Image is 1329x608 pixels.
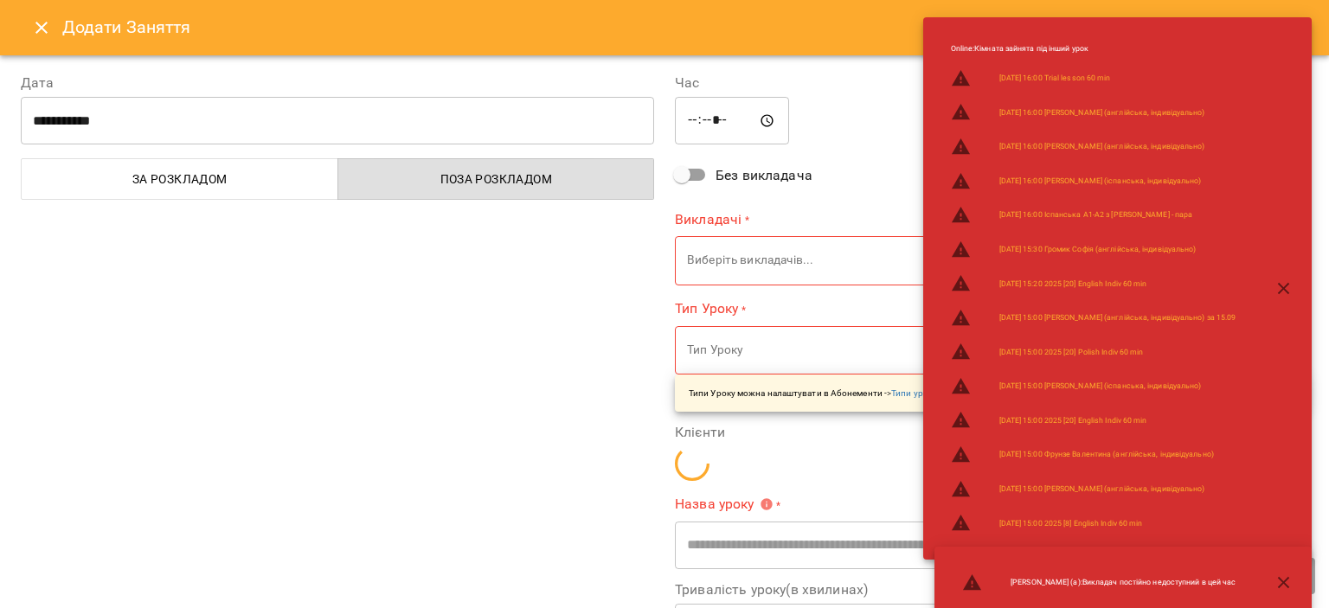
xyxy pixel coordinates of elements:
a: Типи уроків [891,388,940,398]
a: [DATE] 15:20 2025 [20] English Indiv 60 min [999,278,1147,290]
a: [DATE] 15:00 [PERSON_NAME] (іспанська, індивідуально) [999,381,1202,392]
a: [DATE] 15:00 Фрунзе Валентина (англійська, індивідуально) [999,449,1214,460]
svg: Вкажіть назву уроку або виберіть клієнтів [760,497,774,511]
span: Назва уроку [675,497,774,511]
span: За розкладом [32,169,328,189]
label: Тип Уроку [675,299,1308,319]
label: Дата [21,76,654,90]
a: [DATE] 16:00 [PERSON_NAME] (англійська, індивідуально) [999,107,1205,118]
button: За розкладом [21,158,338,200]
a: [DATE] 16:00 [PERSON_NAME] (англійська, індивідуально) [999,141,1205,152]
p: Типи Уроку можна налаштувати в Абонементи -> [689,387,940,400]
button: Close [21,7,62,48]
a: [DATE] 15:00 2025 [8] English Indiv 60 min [999,518,1143,529]
a: [DATE] 15:00 [PERSON_NAME] (англійська, індивідуально) [999,483,1205,495]
button: Поза розкладом [337,158,655,200]
span: Без викладача [716,165,812,186]
a: [DATE] 15:00 2025 [20] English Indiv 60 min [999,415,1147,426]
div: Тип Уроку [675,325,1308,374]
a: [DATE] 15:00 [PERSON_NAME] (англійська, індивідуально) за 15.09 [999,312,1236,323]
label: Час [675,76,1308,90]
a: [DATE] 16:00 [PERSON_NAME] (іспанська, індивідуально) [999,176,1202,187]
a: [DATE] 15:00 2025 [20] Polish Indiv 60 min [999,347,1144,358]
label: Клієнти [675,426,1308,439]
p: Виберіть викладачів... [687,252,1281,269]
a: [DATE] 16:00 Trial lesson 60 min [999,73,1111,84]
h6: Додати Заняття [62,14,1308,41]
li: Online : Кімната зайнята під інший урок [937,36,1250,61]
a: [DATE] 16:00 Іспанська А1-А2 з [PERSON_NAME] - пара [999,209,1193,221]
a: [DATE] 15:30 Громик Софія (англійська, індивідуально) [999,244,1197,255]
li: [PERSON_NAME] (а) : Викладач постійно недоступний в цей час [948,566,1249,600]
p: Тип Уроку [687,342,1281,359]
label: Викладачі [675,209,1308,229]
div: Виберіть викладачів... [675,236,1308,285]
span: Поза розкладом [349,169,645,189]
label: Тривалість уроку(в хвилинах) [675,583,1308,597]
